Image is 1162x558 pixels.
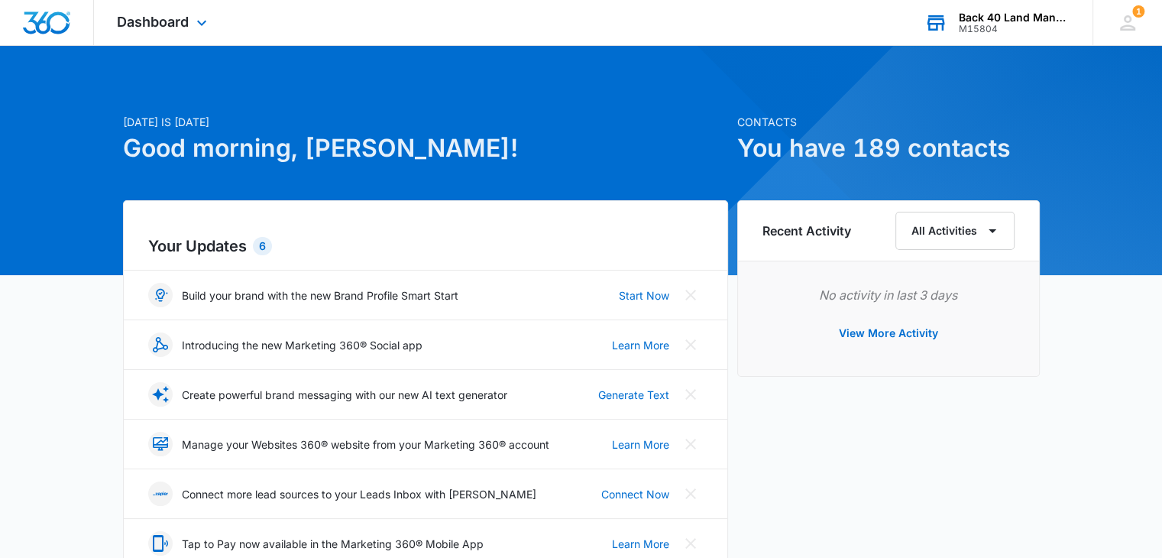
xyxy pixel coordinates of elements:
p: Tap to Pay now available in the Marketing 360® Mobile App [182,536,484,552]
a: Generate Text [598,387,669,403]
button: View More Activity [824,315,953,352]
button: Close [678,283,703,307]
button: Close [678,482,703,506]
div: account id [959,24,1070,34]
h1: You have 189 contacts [737,130,1040,167]
button: Close [678,531,703,556]
p: Create powerful brand messaging with our new AI text generator [182,387,507,403]
a: Connect Now [601,486,669,502]
button: Close [678,382,703,407]
span: Dashboard [117,14,189,30]
p: Manage your Websites 360® website from your Marketing 360® account [182,436,549,453]
p: Connect more lead sources to your Leads Inbox with [PERSON_NAME] [182,486,536,502]
button: All Activities [895,212,1015,250]
h1: Good morning, [PERSON_NAME]! [123,130,728,167]
div: 6 [253,237,272,255]
p: Contacts [737,114,1040,130]
h6: Recent Activity [762,222,851,240]
p: Introducing the new Marketing 360® Social app [182,337,422,353]
a: Start Now [619,287,669,303]
div: account name [959,11,1070,24]
h2: Your Updates [148,235,703,258]
span: 1 [1132,5,1144,18]
a: Learn More [612,536,669,552]
p: No activity in last 3 days [762,286,1015,304]
p: [DATE] is [DATE] [123,114,728,130]
a: Learn More [612,436,669,453]
a: Learn More [612,337,669,353]
button: Close [678,432,703,456]
div: notifications count [1132,5,1144,18]
button: Close [678,333,703,357]
p: Build your brand with the new Brand Profile Smart Start [182,287,458,303]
